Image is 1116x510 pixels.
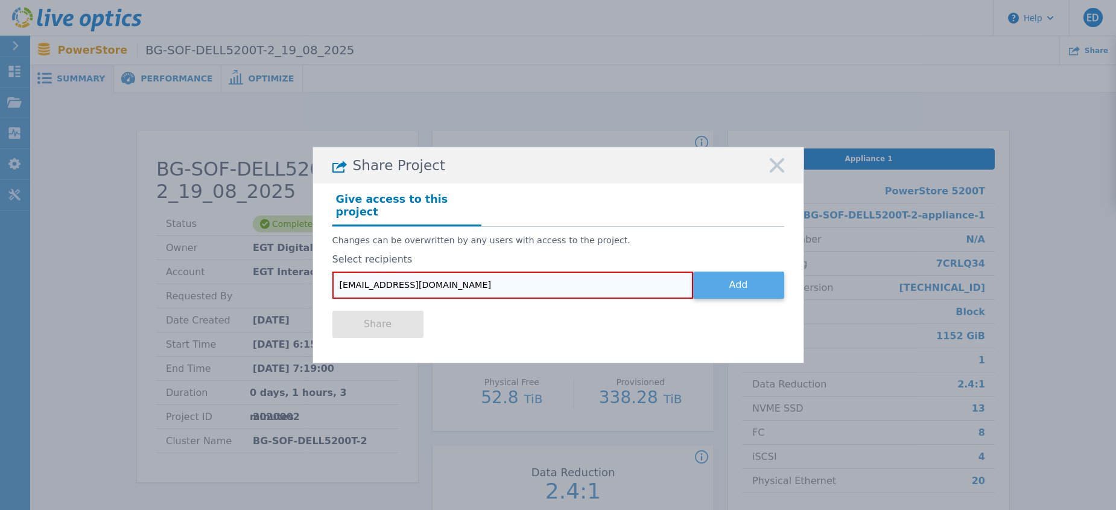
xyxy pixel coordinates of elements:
span: Share Project [353,158,446,174]
h4: Give access to this project [332,190,481,226]
input: Enter email address [332,272,693,299]
button: Share [332,311,423,338]
label: Select recipients [332,254,784,265]
button: Add [693,272,784,299]
p: Changes can be overwritten by any users with access to the project. [332,235,784,246]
